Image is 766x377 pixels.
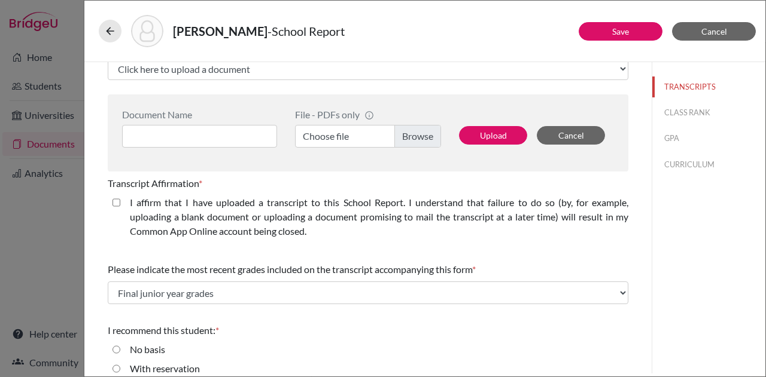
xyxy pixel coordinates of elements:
span: info [364,111,374,120]
div: File - PDFs only [295,109,441,120]
span: - School Report [268,24,345,38]
button: Upload [459,126,527,145]
label: With reservation [130,361,200,376]
span: Transcript Affirmation [108,177,199,189]
strong: [PERSON_NAME] [173,24,268,38]
label: Choose file [295,125,441,148]
button: GPA [652,128,765,149]
button: CLASS RANK [652,102,765,123]
button: Cancel [537,126,605,145]
button: CURRICULUM [652,154,765,175]
span: Please indicate the most recent grades included on the transcript accompanying this form [108,263,472,275]
div: Document Name [122,109,277,120]
span: I recommend this student: [108,324,215,336]
button: TRANSCRIPTS [652,76,765,97]
label: No basis [130,342,165,357]
label: I affirm that I have uploaded a transcript to this School Report. I understand that failure to do... [130,195,628,238]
